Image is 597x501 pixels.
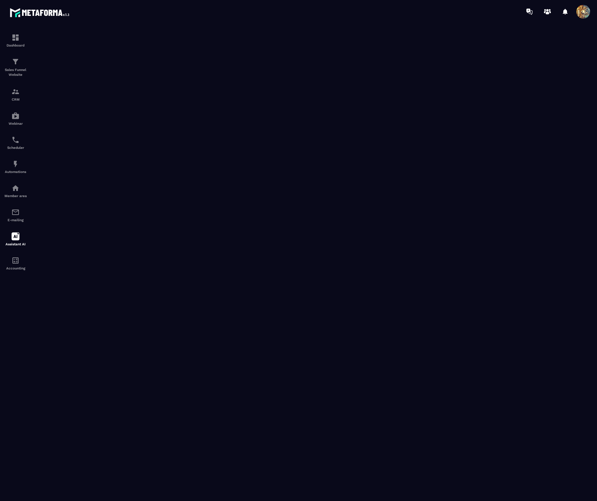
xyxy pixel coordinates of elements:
p: Assistant AI [2,242,29,246]
img: automations [11,160,20,168]
a: automationsautomationsMember area [2,179,29,203]
a: automationsautomationsWebinar [2,106,29,131]
p: CRM [2,98,29,101]
a: schedulerschedulerScheduler [2,131,29,155]
p: Sales Funnel Website [2,68,29,77]
a: formationformationSales Funnel Website [2,52,29,82]
a: automationsautomationsAutomations [2,155,29,179]
img: email [11,208,20,216]
a: formationformationDashboard [2,28,29,52]
img: formation [11,33,20,42]
img: formation [11,58,20,66]
img: accountant [11,256,20,265]
p: Webinar [2,122,29,125]
a: formationformationCRM [2,82,29,106]
p: Accounting [2,266,29,270]
p: E-mailing [2,218,29,222]
a: Assistant AI [2,227,29,251]
p: Member area [2,194,29,198]
a: accountantaccountantAccounting [2,251,29,275]
img: formation [11,88,20,96]
p: Scheduler [2,146,29,150]
p: Automations [2,170,29,174]
img: scheduler [11,136,20,144]
p: Dashboard [2,43,29,47]
img: automations [11,112,20,120]
img: automations [11,184,20,192]
a: emailemailE-mailing [2,203,29,227]
img: logo [10,6,72,19]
